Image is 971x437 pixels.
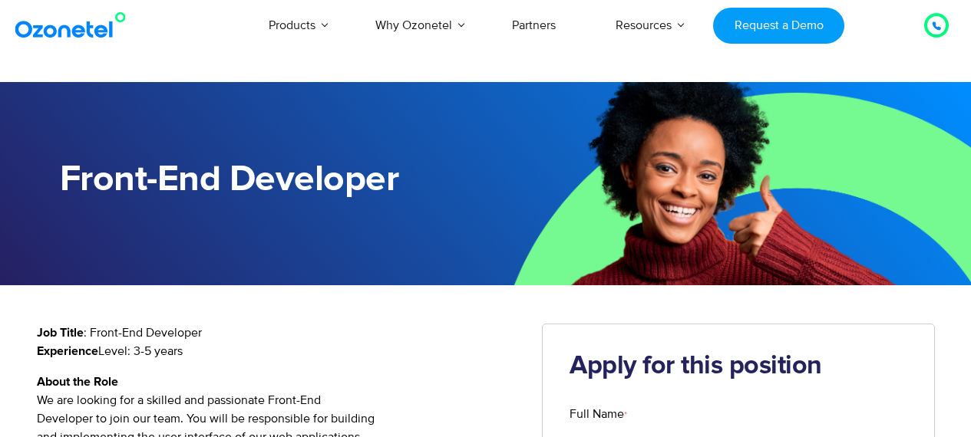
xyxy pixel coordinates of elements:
[570,405,907,423] label: Full Name
[713,8,844,44] a: Request a Demo
[37,345,98,357] strong: Experience
[37,376,118,388] strong: About the Role
[60,159,486,201] h1: Front-End Developer
[37,327,84,339] strong: Job Title
[570,351,907,382] h2: Apply for this position
[37,324,520,360] p: : Front-End Developer Level: 3-5 years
